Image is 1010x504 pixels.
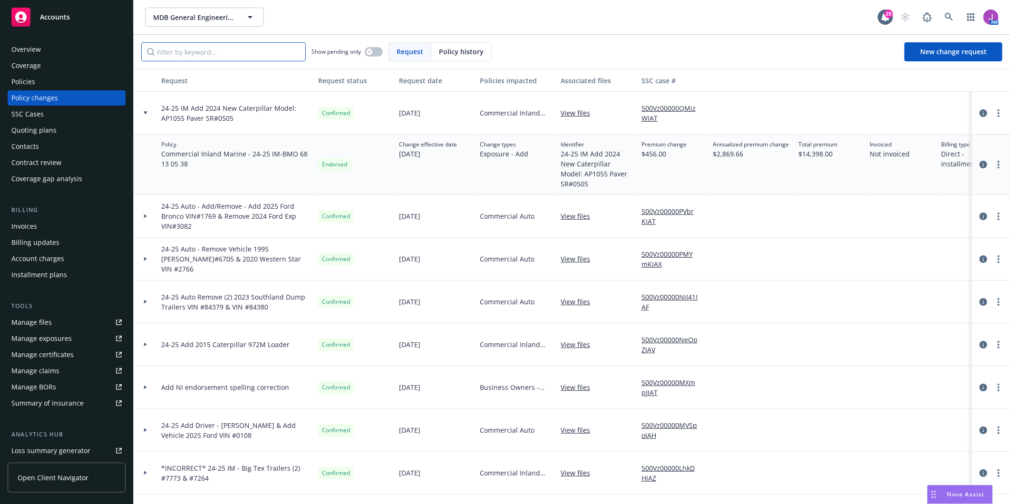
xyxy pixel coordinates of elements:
[134,135,157,195] div: Toggle Row Expanded
[561,297,598,307] a: View files
[480,254,534,264] span: Commercial Auto
[927,485,993,504] button: Nova Assist
[641,378,705,397] a: 500Vz00000MXmpJIAT
[8,315,126,330] a: Manage files
[993,296,1004,308] a: more
[399,468,420,478] span: [DATE]
[11,251,64,266] div: Account charges
[11,235,59,250] div: Billing updates
[978,425,989,436] a: circleInformation
[8,251,126,266] a: Account charges
[561,254,598,264] a: View files
[476,69,557,92] button: Policies impacted
[641,206,705,226] a: 500Vz00000PVbrKIAT
[161,140,311,149] span: Policy
[8,123,126,138] a: Quoting plans
[8,139,126,154] a: Contacts
[641,140,687,149] span: Premium change
[397,47,423,57] span: Request
[399,339,420,349] span: [DATE]
[641,103,705,123] a: 500Vz00000QMizWIAT
[561,211,598,221] a: View files
[8,267,126,282] a: Installment plans
[947,490,985,498] span: Nova Assist
[322,426,350,435] span: Confirmed
[134,238,157,281] div: Toggle Row Expanded
[399,140,457,149] span: Change effective date
[798,149,837,159] span: $14,398.00
[641,335,705,355] a: 500Vz00000NeOpZIAV
[8,301,126,311] div: Tools
[439,47,484,57] span: Policy history
[557,69,638,92] button: Associated files
[480,140,528,149] span: Change types
[904,42,1002,61] a: New change request
[8,42,126,57] a: Overview
[134,452,157,494] div: Toggle Row Expanded
[322,160,347,169] span: Endorsed
[561,140,634,149] span: Identifier
[11,347,74,362] div: Manage certificates
[11,42,41,57] div: Overview
[161,339,290,349] span: 24-25 Add 2015 Caterpillar 972M Loader
[641,76,705,86] div: SSC case #
[161,420,311,440] span: 24-25 Add Driver - [PERSON_NAME] & Add Vehicle 2025 Ford VIN #0108
[641,249,705,269] a: 500Vz00000PMYmKIAX
[480,76,553,86] div: Policies impacted
[798,140,837,149] span: Total premium
[399,108,420,118] span: [DATE]
[399,425,420,435] span: [DATE]
[8,4,126,30] a: Accounts
[920,47,987,56] span: New change request
[161,76,311,86] div: Request
[561,108,598,118] a: View files
[978,253,989,265] a: circleInformation
[641,292,705,312] a: 500Vz00000NiI41IAF
[11,171,82,186] div: Coverage gap analysis
[978,211,989,222] a: circleInformation
[480,425,534,435] span: Commercial Auto
[8,90,126,106] a: Policy changes
[399,382,420,392] span: [DATE]
[993,159,1004,170] a: more
[11,396,84,411] div: Summary of insurance
[993,425,1004,436] a: more
[870,149,910,159] span: Not invoiced
[896,8,915,27] a: Start snowing
[8,379,126,395] a: Manage BORs
[978,339,989,350] a: circleInformation
[161,201,311,231] span: 24-25 Auto - Add/Remove - Add 2025 Ford Bronco VIN#1769 & Remove 2024 Ford Exp VIN#3082
[713,149,789,159] span: $2,869.66
[8,331,126,346] a: Manage exposures
[134,195,157,238] div: Toggle Row Expanded
[8,235,126,250] a: Billing updates
[11,267,67,282] div: Installment plans
[961,8,981,27] a: Switch app
[480,339,553,349] span: Commercial Inland Marine - 24-25 IM
[993,467,1004,479] a: more
[161,244,311,274] span: 24-25 Auto - Remove Vehicle 1995 [PERSON_NAME]#6705 & 2020 Western Star VIN #2766
[161,382,289,392] span: Add NI endorsement spelling correction
[134,409,157,452] div: Toggle Row Expanded
[322,255,350,263] span: Confirmed
[978,107,989,119] a: circleInformation
[161,463,311,483] span: *INCORRECT* 24-25 IM - Big Tex Trailers (2) #7773 & #7264
[993,107,1004,119] a: more
[983,10,999,25] img: photo
[561,382,598,392] a: View files
[993,339,1004,350] a: more
[8,74,126,89] a: Policies
[978,159,989,170] a: circleInformation
[11,58,41,73] div: Coverage
[8,363,126,378] a: Manage claims
[322,340,350,349] span: Confirmed
[399,297,420,307] span: [DATE]
[11,123,57,138] div: Quoting plans
[11,379,56,395] div: Manage BORs
[311,48,361,56] span: Show pending only
[322,109,350,117] span: Confirmed
[161,292,311,312] span: 24-25 Auto Remove (2) 2023 Southland Dump Trailers VIN #84379 & VIN #84380
[161,149,311,169] span: Commercial Inland Marine - 24-25 IM - BMO 68 13 05 38
[8,430,126,439] div: Analytics hub
[18,473,88,483] span: Open Client Navigator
